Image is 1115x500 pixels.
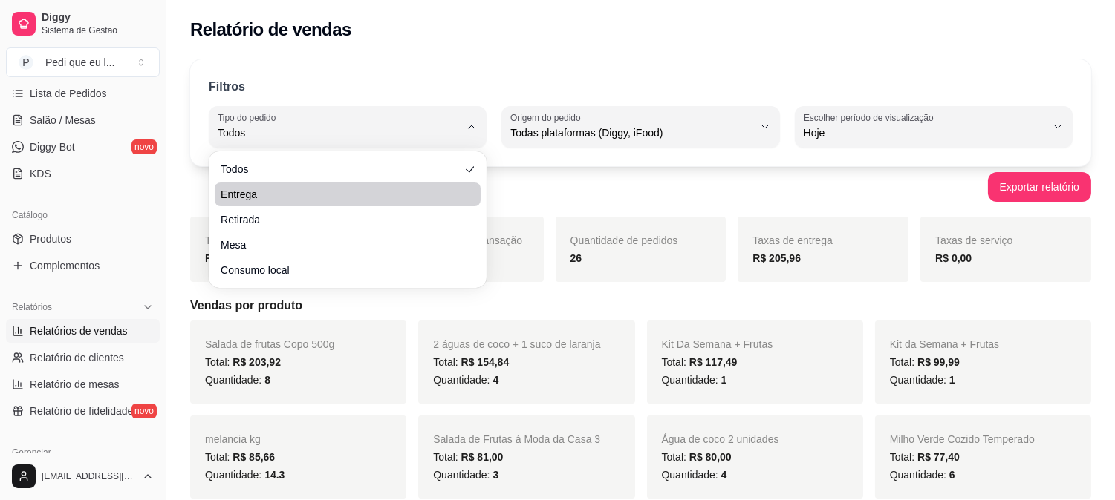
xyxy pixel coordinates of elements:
[493,374,498,386] span: 4
[218,125,460,140] span: Todos
[988,172,1091,202] button: Exportar relatório
[209,78,245,96] p: Filtros
[205,451,275,463] span: Total:
[205,469,285,481] span: Quantidade:
[190,297,1091,315] h5: Vendas por produto
[218,111,281,124] label: Tipo do pedido
[662,338,773,350] span: Kit Da Semana + Frutas
[949,374,955,386] span: 1
[890,338,999,350] span: Kit da Semana + Frutas
[433,451,503,463] span: Total:
[662,374,727,386] span: Quantidade:
[205,374,270,386] span: Quantidade:
[433,338,600,350] span: 2 águas de coco + 1 suco de laranja
[42,24,154,36] span: Sistema de Gestão
[6,47,160,77] button: Select a team
[221,212,460,227] span: Retirada
[30,139,75,154] span: Diggy Bot
[221,187,460,202] span: Entrega
[205,433,261,445] span: melancia kg
[890,451,960,463] span: Total:
[45,55,114,70] div: Pedi que eu l ...
[233,451,275,463] span: R$ 85,66
[30,404,133,418] span: Relatório de fidelidade
[30,86,107,101] span: Lista de Pedidos
[30,231,71,246] span: Produtos
[662,356,738,368] span: Total:
[205,234,267,246] span: Total vendido
[570,234,678,246] span: Quantidade de pedidos
[221,237,460,252] span: Mesa
[433,433,600,445] span: Salada de Frutas á Moda da Casa 3
[917,451,960,463] span: R$ 77,40
[6,441,160,464] div: Gerenciar
[30,258,100,273] span: Complementos
[752,252,801,264] strong: R$ 205,96
[433,374,498,386] span: Quantidade:
[890,356,960,368] span: Total:
[689,356,738,368] span: R$ 117,49
[190,18,351,42] h2: Relatório de vendas
[433,469,498,481] span: Quantidade:
[221,162,460,177] span: Todos
[6,203,160,227] div: Catálogo
[42,470,136,482] span: [EMAIL_ADDRESS][DOMAIN_NAME]
[662,451,732,463] span: Total:
[510,125,752,140] span: Todas plataformas (Diggy, iFood)
[949,469,955,481] span: 6
[689,451,732,463] span: R$ 80,00
[935,252,972,264] strong: R$ 0,00
[19,55,33,70] span: P
[461,451,504,463] span: R$ 81,00
[935,234,1012,246] span: Taxas de serviço
[264,469,285,481] span: 14.3
[221,263,460,277] span: Consumo local
[510,111,585,124] label: Origem do pedido
[461,356,510,368] span: R$ 154,84
[493,469,498,481] span: 3
[205,338,334,350] span: Salada de frutas Copo 500g
[30,323,128,338] span: Relatórios de vendas
[570,252,582,264] strong: 26
[42,11,154,24] span: Diggy
[30,166,51,181] span: KDS
[12,301,52,313] span: Relatórios
[30,377,120,392] span: Relatório de mesas
[890,469,955,481] span: Quantidade:
[804,125,1046,140] span: Hoje
[721,374,727,386] span: 1
[721,469,727,481] span: 4
[205,356,281,368] span: Total:
[30,350,124,365] span: Relatório de clientes
[205,252,261,264] strong: R$ 1.952,31
[662,469,727,481] span: Quantidade:
[433,356,509,368] span: Total:
[917,356,960,368] span: R$ 99,99
[662,433,779,445] span: Água de coco 2 unidades
[264,374,270,386] span: 8
[30,113,96,128] span: Salão / Mesas
[890,433,1035,445] span: Milho Verde Cozido Temperado
[752,234,832,246] span: Taxas de entrega
[890,374,955,386] span: Quantidade:
[233,356,281,368] span: R$ 203,92
[804,111,938,124] label: Escolher período de visualização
